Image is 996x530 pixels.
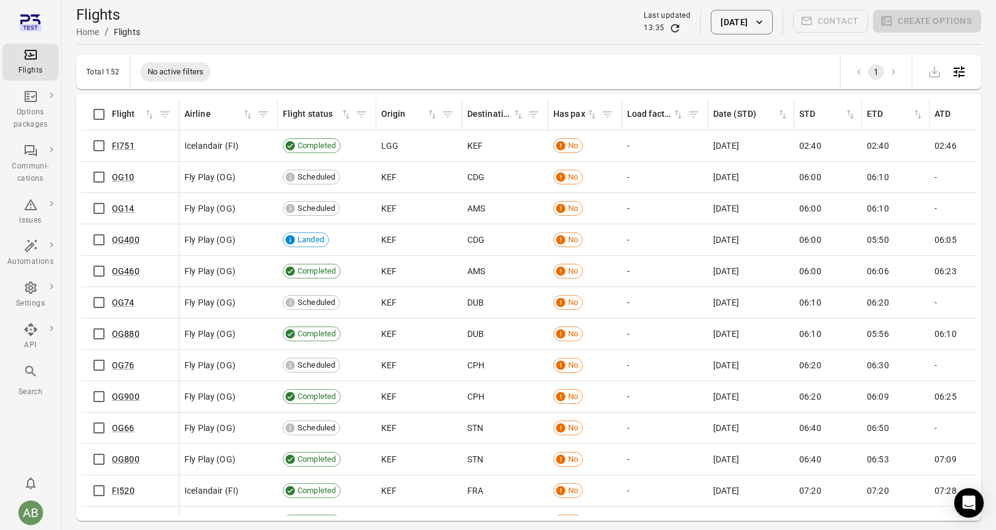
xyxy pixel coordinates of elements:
[381,108,426,121] div: Origin
[713,453,739,465] span: [DATE]
[935,234,957,246] span: 06:05
[799,516,821,528] span: 07:20
[156,105,174,124] button: Filter by flight
[112,454,140,464] a: OG800
[112,235,140,245] a: OG400
[553,108,586,121] div: Has pax
[112,423,135,433] a: OG66
[293,485,340,497] span: Completed
[524,105,543,124] button: Filter by destination
[76,5,140,25] h1: Flights
[7,65,53,77] div: Flights
[799,328,821,340] span: 06:10
[293,422,339,434] span: Scheduled
[381,485,397,497] span: KEF
[7,386,53,398] div: Search
[564,171,582,183] span: No
[564,265,582,277] span: No
[184,140,239,152] span: Icelandair (FI)
[627,422,703,434] div: -
[7,215,53,227] div: Issues
[293,202,339,215] span: Scheduled
[627,140,703,152] div: -
[947,60,971,84] button: Open table configuration
[713,328,739,340] span: [DATE]
[564,296,582,309] span: No
[293,328,340,340] span: Completed
[954,488,984,518] div: Open Intercom Messenger
[713,108,789,121] span: Date (STD)
[467,108,512,121] div: Destination
[564,422,582,434] span: No
[935,328,957,340] span: 06:10
[2,194,58,231] a: Issues
[713,202,739,215] span: [DATE]
[935,453,957,465] span: 07:09
[7,256,53,268] div: Automations
[381,202,397,215] span: KEF
[381,516,397,528] span: KEF
[467,453,483,465] span: STN
[184,108,254,121] div: Sort by airline in ascending order
[867,265,889,277] span: 06:06
[799,422,821,434] span: 06:40
[598,105,617,124] button: Filter by has pax
[713,234,739,246] span: [DATE]
[467,296,484,309] span: DUB
[799,108,856,121] span: STD
[2,85,58,135] a: Options packages
[867,108,924,121] div: Sort by ETD in ascending order
[293,390,340,403] span: Completed
[112,360,135,370] a: OG76
[935,422,992,434] div: -
[713,265,739,277] span: [DATE]
[627,390,703,403] div: -
[184,516,239,528] span: Icelandair (FI)
[867,485,889,497] span: 07:20
[76,27,100,37] a: Home
[627,296,703,309] div: -
[711,10,772,34] button: [DATE]
[467,516,486,528] span: MUC
[86,68,120,76] div: Total 152
[254,105,272,124] button: Filter by airline
[799,202,821,215] span: 06:00
[799,485,821,497] span: 07:20
[564,328,582,340] span: No
[868,64,884,80] button: page 1
[114,26,140,38] div: Flights
[352,105,371,124] button: Filter by flight status
[564,359,582,371] span: No
[467,328,484,340] span: DUB
[627,328,703,340] div: -
[935,516,957,528] span: 07:28
[2,140,58,189] a: Communi-cations
[381,328,397,340] span: KEF
[935,359,992,371] div: -
[669,22,681,34] button: Refresh data
[467,108,524,121] div: Sort by destination in ascending order
[799,140,821,152] span: 02:40
[564,485,582,497] span: No
[713,108,789,121] div: Sort by date (STD) in ascending order
[627,171,703,183] div: -
[293,234,328,246] span: Landed
[184,202,235,215] span: Fly Play (OG)
[627,108,684,121] div: Sort by load factor in ascending order
[799,390,821,403] span: 06:20
[935,485,957,497] span: 07:28
[112,108,156,121] span: Flight
[467,108,524,121] span: Destination
[381,171,397,183] span: KEF
[799,265,821,277] span: 06:00
[438,105,457,124] span: Filter by origin
[7,298,53,310] div: Settings
[467,485,483,497] span: FRA
[867,234,889,246] span: 05:50
[867,390,889,403] span: 06:09
[867,140,889,152] span: 02:40
[467,171,484,183] span: CDG
[2,235,58,272] a: Automations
